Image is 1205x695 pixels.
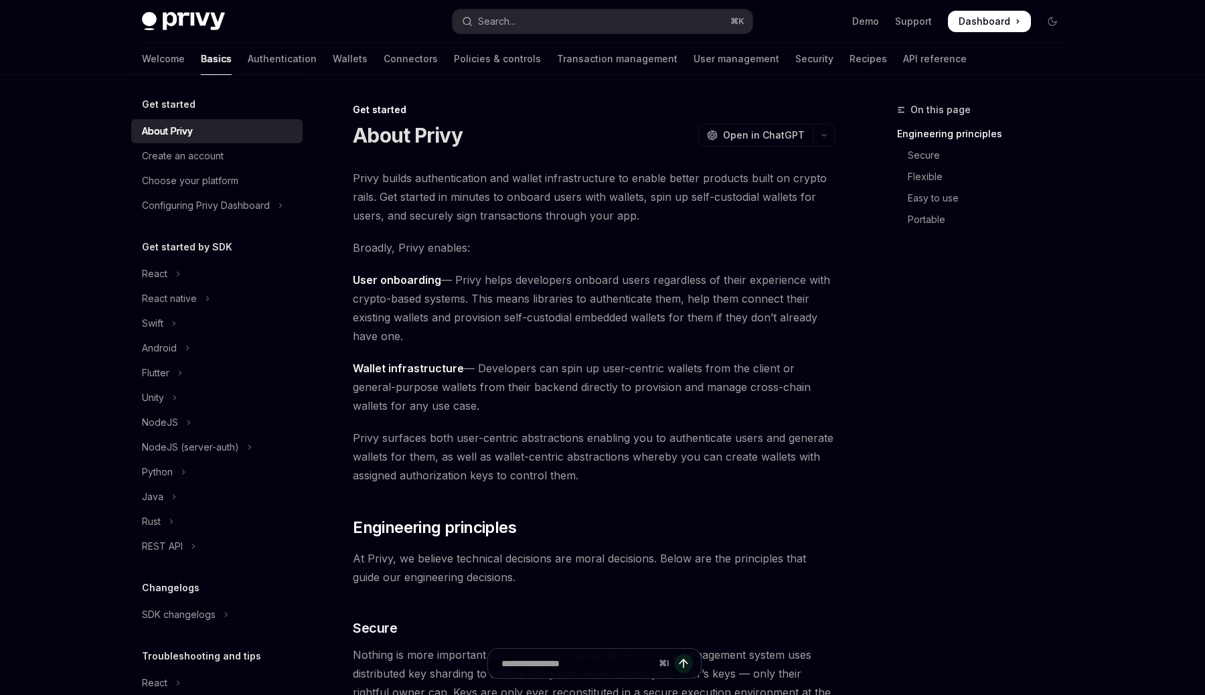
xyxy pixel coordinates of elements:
a: Flexible [897,166,1074,187]
div: Rust [142,514,161,530]
a: Connectors [384,43,438,75]
span: On this page [910,102,971,118]
img: dark logo [142,12,225,31]
h1: About Privy [353,123,463,147]
a: About Privy [131,119,303,143]
h5: Get started by SDK [142,239,232,255]
div: Unity [142,390,164,406]
div: React [142,266,167,282]
a: Welcome [142,43,185,75]
a: Wallets [333,43,368,75]
div: Java [142,489,163,505]
span: Privy builds authentication and wallet infrastructure to enable better products built on crypto r... [353,169,835,225]
button: Toggle React section [131,262,303,286]
div: Android [142,340,177,356]
a: Transaction management [557,43,677,75]
div: REST API [142,538,183,554]
div: Search... [478,13,515,29]
h5: Troubleshooting and tips [142,648,261,664]
div: React [142,675,167,691]
button: Toggle NodeJS section [131,410,303,435]
strong: User onboarding [353,273,441,287]
a: Choose your platform [131,169,303,193]
span: Open in ChatGPT [723,129,805,142]
span: — Privy helps developers onboard users regardless of their experience with crypto-based systems. ... [353,271,835,345]
span: ⌘ K [730,16,744,27]
a: Authentication [248,43,317,75]
span: Privy surfaces both user-centric abstractions enabling you to authenticate users and generate wal... [353,429,835,485]
div: Choose your platform [142,173,238,189]
button: Toggle Java section [131,485,303,509]
div: Swift [142,315,163,331]
a: Policies & controls [454,43,541,75]
a: Support [895,15,932,28]
button: Open in ChatGPT [698,124,813,147]
div: Configuring Privy Dashboard [142,198,270,214]
span: Secure [353,619,397,637]
div: NodeJS [142,414,178,431]
button: Toggle Swift section [131,311,303,335]
a: Demo [852,15,879,28]
a: Create an account [131,144,303,168]
a: Basics [201,43,232,75]
div: SDK changelogs [142,607,216,623]
div: About Privy [142,123,193,139]
a: Security [795,43,833,75]
button: Toggle Rust section [131,510,303,534]
button: Toggle Android section [131,336,303,360]
button: Toggle REST API section [131,534,303,558]
input: Ask a question... [501,649,653,678]
h5: Changelogs [142,580,199,596]
button: Toggle Unity section [131,386,303,410]
a: Dashboard [948,11,1031,32]
button: Toggle React section [131,671,303,695]
span: — Developers can spin up user-centric wallets from the client or general-purpose wallets from the... [353,359,835,415]
div: Create an account [142,148,224,164]
strong: Wallet infrastructure [353,362,464,375]
a: Recipes [850,43,887,75]
button: Toggle Configuring Privy Dashboard section [131,194,303,218]
span: Broadly, Privy enables: [353,238,835,257]
div: Flutter [142,365,169,381]
button: Open search [453,9,752,33]
button: Toggle NodeJS (server-auth) section [131,435,303,459]
a: User management [694,43,779,75]
span: At Privy, we believe technical decisions are moral decisions. Below are the principles that guide... [353,549,835,587]
div: React native [142,291,197,307]
button: Toggle Python section [131,460,303,484]
a: Engineering principles [897,123,1074,145]
div: Python [142,464,173,480]
h5: Get started [142,96,195,112]
span: Engineering principles [353,517,516,538]
button: Toggle SDK changelogs section [131,603,303,627]
button: Send message [674,654,693,673]
div: NodeJS (server-auth) [142,439,239,455]
a: API reference [903,43,967,75]
a: Portable [897,209,1074,230]
div: Get started [353,103,835,117]
button: Toggle Flutter section [131,361,303,385]
span: Dashboard [959,15,1010,28]
button: Toggle dark mode [1042,11,1063,32]
a: Secure [897,145,1074,166]
a: Easy to use [897,187,1074,209]
button: Toggle React native section [131,287,303,311]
